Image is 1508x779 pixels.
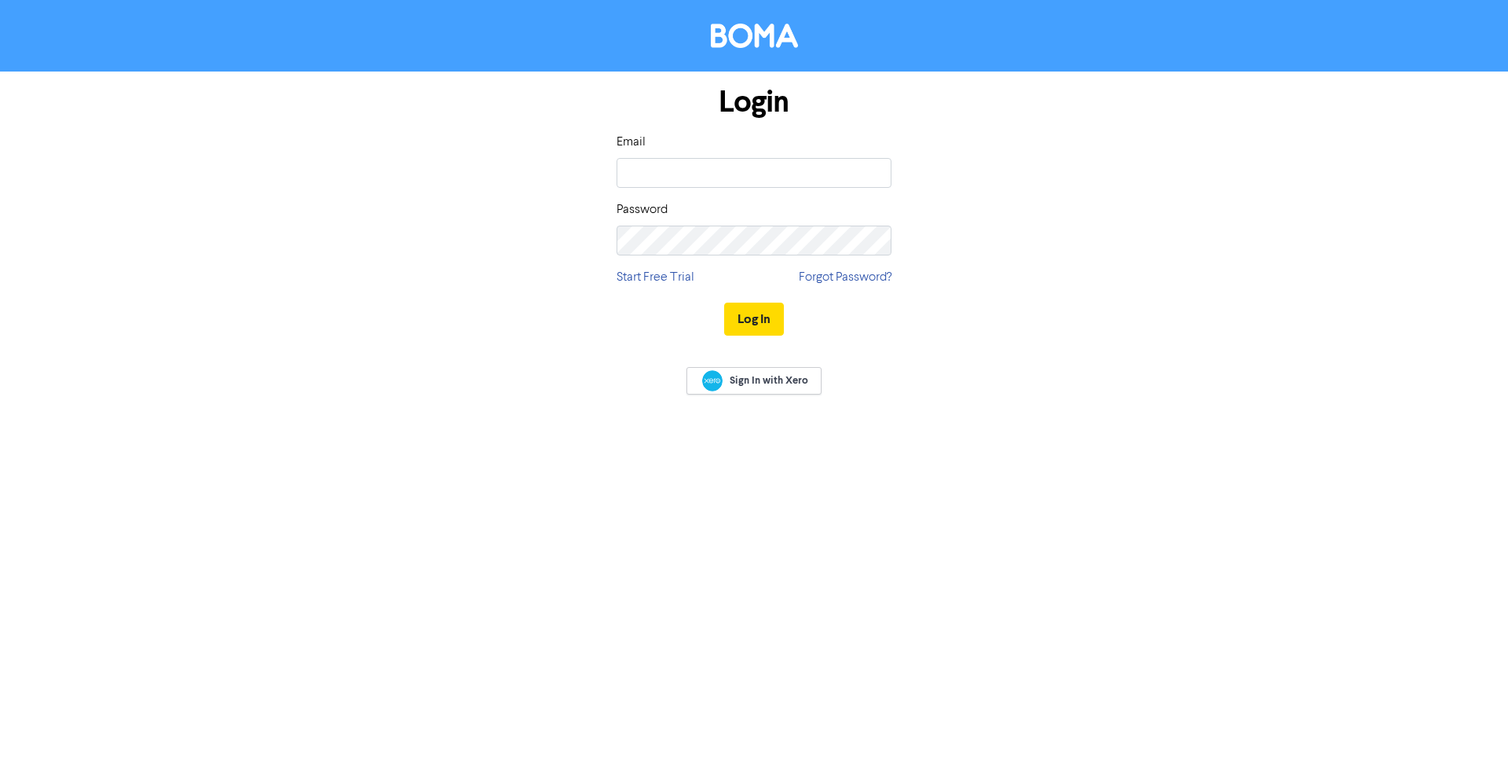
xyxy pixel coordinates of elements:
label: Email [617,133,646,152]
h1: Login [617,84,891,120]
label: Password [617,200,668,219]
button: Log In [724,303,784,336]
img: Xero logo [702,370,723,391]
span: Sign In with Xero [730,373,808,388]
img: BOMA Logo [711,24,798,48]
a: Forgot Password? [799,268,891,287]
a: Sign In with Xero [686,367,822,395]
a: Start Free Trial [617,268,694,287]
